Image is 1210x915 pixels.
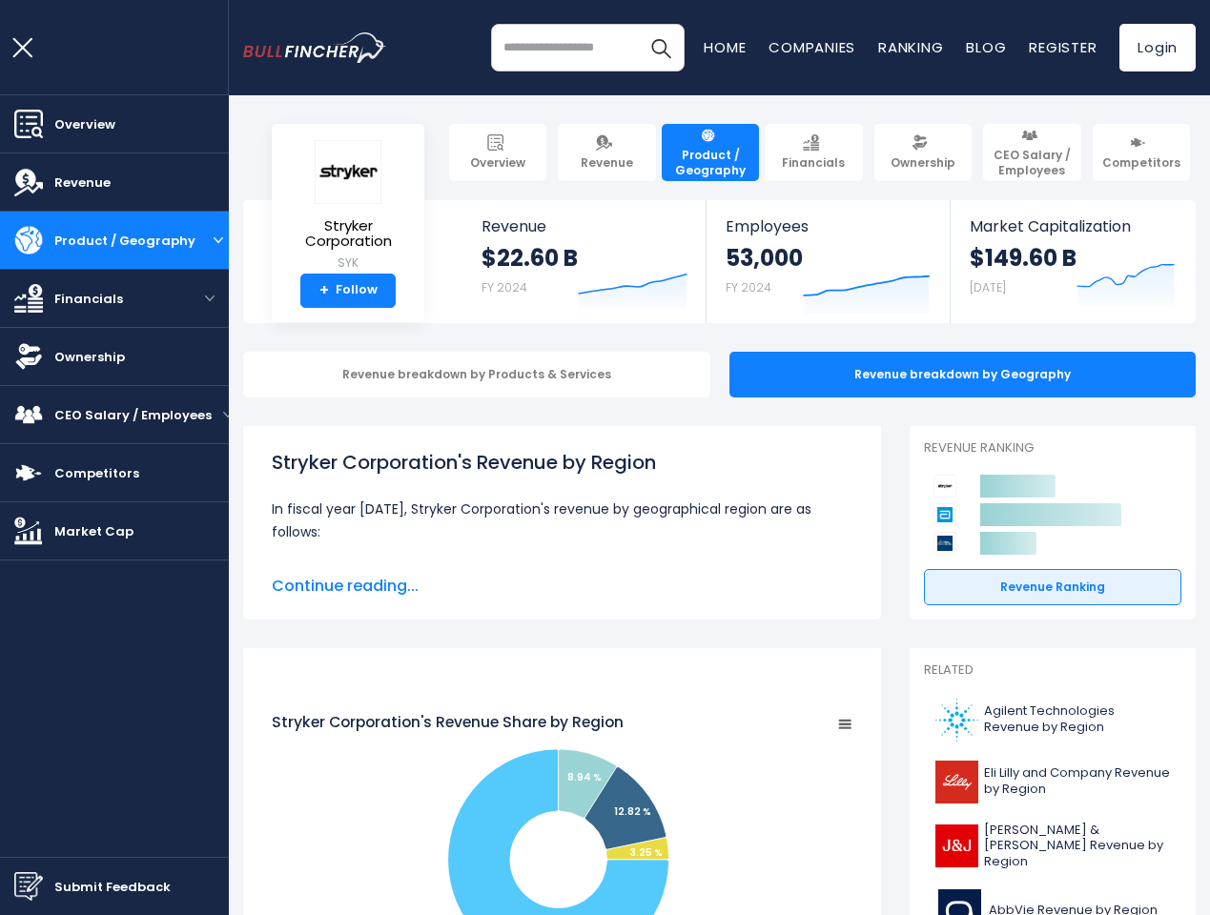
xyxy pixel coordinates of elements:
span: Eli Lilly and Company Revenue by Region [984,765,1170,798]
li: $2.02 B [272,559,852,581]
button: open menu [207,235,229,245]
span: [PERSON_NAME] & [PERSON_NAME] Revenue by Region [984,823,1170,871]
a: Revenue [558,124,655,181]
a: CEO Salary / Employees [983,124,1080,181]
span: Competitors [54,463,139,483]
img: Boston Scientific Corporation competitors logo [933,532,956,555]
tspan: Stryker Corporation's Revenue Share by Region [272,712,624,732]
b: Asia Pacific: [291,559,385,580]
span: Market Capitalization [970,217,1175,235]
a: Blog [966,37,1006,57]
a: Register [1029,37,1097,57]
a: Employees 53,000 FY 2024 [707,200,949,323]
img: A logo [935,699,978,742]
strong: + [319,282,329,299]
a: Home [704,37,746,57]
span: Agilent Technologies Revenue by Region [984,703,1170,736]
small: [DATE] [970,279,1006,295]
span: Stryker Corporation [287,218,409,250]
div: Revenue breakdown by Products & Services [243,352,710,397]
span: Submit Feedback [54,877,171,897]
span: Product / Geography [670,148,750,177]
span: Ownership [891,155,955,171]
img: LLY logo [935,761,978,803]
strong: $22.60 B [482,243,578,273]
a: Revenue Ranking [924,569,1181,605]
button: open menu [223,410,233,419]
span: Market Cap [54,521,133,541]
small: SYK [287,254,409,272]
span: Overview [54,114,115,134]
a: Go to homepage [243,32,386,63]
span: Revenue [482,217,687,235]
button: Search [637,24,685,71]
a: Ranking [878,37,943,57]
text: 3.25 % [630,846,663,861]
text: 8.94 % [567,770,602,784]
img: bullfincher logo [243,32,386,63]
div: Revenue breakdown by Geography [729,352,1197,397]
span: Ownership [54,347,125,367]
span: Competitors [1102,155,1180,171]
a: Eli Lilly and Company Revenue by Region [924,756,1181,808]
a: Companies [769,37,855,57]
a: Stryker Corporation SYK [286,139,410,274]
img: JNJ logo [935,824,978,867]
a: Revenue $22.60 B FY 2024 [462,200,707,323]
span: CEO Salary / Employees [54,405,212,425]
span: Revenue [54,173,111,193]
a: Competitors [1093,124,1190,181]
img: Stryker Corporation competitors logo [933,475,956,498]
span: Product / Geography [54,231,195,251]
h1: Stryker Corporation's Revenue by Region [272,448,852,477]
span: Employees [726,217,930,235]
p: Related [924,662,1181,679]
a: [PERSON_NAME] & [PERSON_NAME] Revenue by Region [924,818,1181,876]
p: Revenue Ranking [924,440,1181,457]
a: Agilent Technologies Revenue by Region [924,694,1181,746]
span: Continue reading... [272,575,852,598]
a: Login [1119,24,1196,71]
a: Financials [765,124,862,181]
button: open menu [191,294,229,303]
a: Market Capitalization $149.60 B [DATE] [951,200,1194,323]
span: Overview [470,155,525,171]
a: +Follow [300,274,396,308]
img: Abbott Laboratories competitors logo [933,503,956,526]
span: Financials [782,155,845,171]
small: FY 2024 [482,279,527,295]
small: FY 2024 [726,279,771,295]
img: Ownership [14,342,43,371]
a: Product / Geography [662,124,759,181]
span: Revenue [581,155,633,171]
span: Financials [54,289,123,309]
span: CEO Salary / Employees [992,148,1072,177]
p: In fiscal year [DATE], Stryker Corporation's revenue by geographical region are as follows: [272,498,852,543]
strong: $149.60 B [970,243,1077,273]
strong: 53,000 [726,243,803,273]
a: Ownership [874,124,972,181]
text: 12.82 % [614,804,651,819]
a: Overview [449,124,546,181]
